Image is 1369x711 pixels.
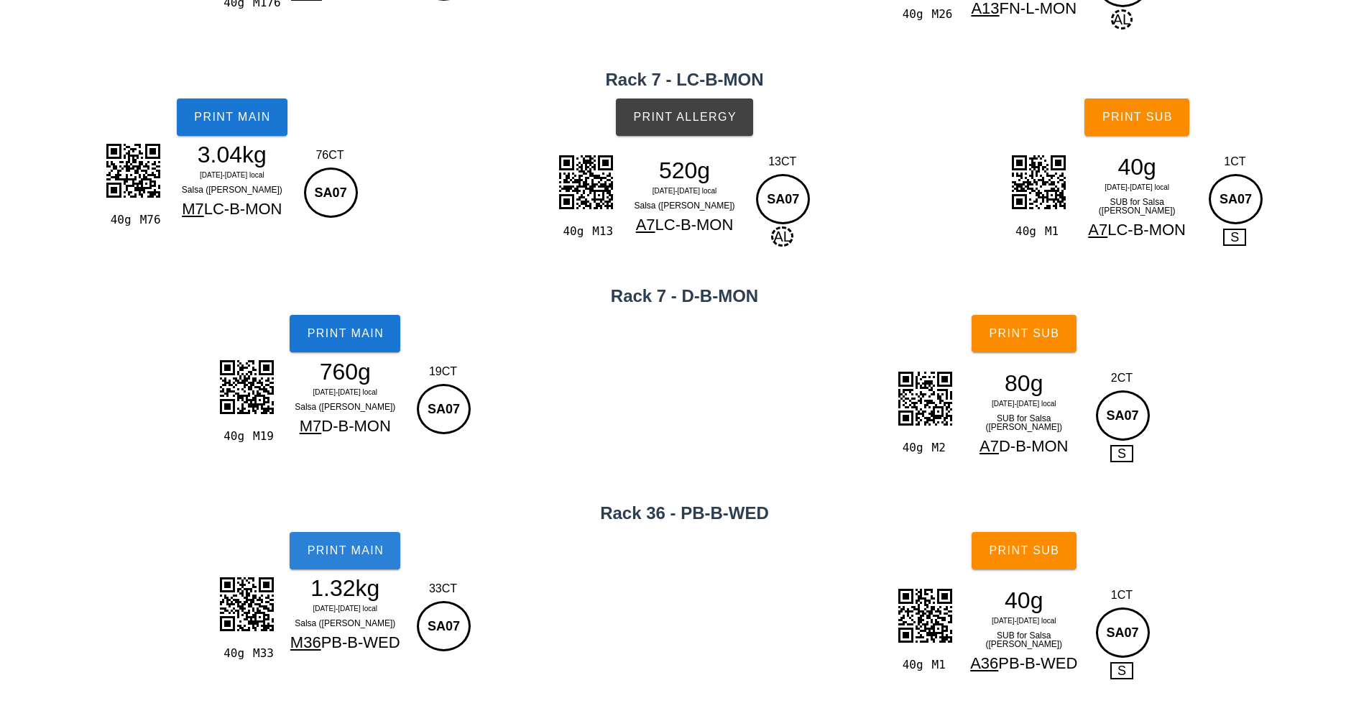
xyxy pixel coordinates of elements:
[182,200,204,218] span: M7
[998,654,1077,672] span: PB-B-WED
[104,211,134,229] div: 40g
[992,400,1056,408] span: [DATE]-[DATE] local
[972,315,1077,352] button: Print Sub
[926,439,956,457] div: M2
[771,226,793,247] span: AL
[247,644,277,663] div: M33
[282,361,407,382] div: 760g
[632,111,737,124] span: Print Allergy
[170,144,295,165] div: 3.04kg
[282,616,407,630] div: Salsa ([PERSON_NAME])
[306,327,384,340] span: Print Main
[321,633,400,651] span: PB-B-WED
[313,388,377,396] span: [DATE]-[DATE] local
[962,590,1087,611] div: 40g
[622,198,747,213] div: Salsa ([PERSON_NAME])
[282,400,407,414] div: Salsa ([PERSON_NAME])
[290,315,400,352] button: Print Main
[926,5,956,24] div: M26
[962,628,1087,651] div: SUB for Salsa ([PERSON_NAME])
[417,601,471,651] div: SA07
[306,544,384,557] span: Print Main
[972,532,1077,569] button: Print Sub
[896,5,926,24] div: 40g
[636,216,655,234] span: A7
[889,579,961,651] img: WhKAVZ9DiMHIrydETV+OQsgcjHRxBt9rX2kjN1f1AtgVeSGkeGEghKzpZGSXpUa5oy5H7QRy4tv4oh5CCNUPGyeqSFEMIU2Ei...
[1074,195,1199,218] div: SUB for Salsa ([PERSON_NAME])
[586,222,616,241] div: M13
[218,427,247,446] div: 40g
[1084,98,1189,136] button: Print Sub
[300,147,360,164] div: 76CT
[304,168,358,218] div: SA07
[988,327,1059,340] span: Print Sub
[896,656,926,674] div: 40g
[988,544,1059,557] span: Print Sub
[9,67,1360,93] h2: Rack 7 - LC-B-MON
[1039,222,1069,241] div: M1
[889,362,961,434] img: GECDiv48lCwb+YiqBVmZg55RFThh5I3JsSDkivYtMTY7wAbIoECDFcSAnTLX5+AxRy5QzlpKxl5QatSRW9keOvQHyUEA9CGM9...
[321,417,391,435] span: D-B-MON
[1111,9,1133,29] span: AL
[417,384,471,434] div: SA07
[193,111,271,124] span: Print Main
[550,146,622,218] img: YQ2HJZe1v5pwgCJoSgdDDGhBwEm2xlQghKB2NMyEGwyVYmhKB0MMaEHASbbGVCCEoHY0zIQbDJViaEoHQwxoQcBJts9QnyI4A...
[290,532,400,569] button: Print Main
[1105,183,1169,191] span: [DATE]-[DATE] local
[1074,156,1199,178] div: 40g
[655,216,734,234] span: LC-B-MON
[622,160,747,181] div: 520g
[962,372,1087,394] div: 80g
[1102,111,1173,124] span: Print Sub
[290,633,321,651] span: M36
[557,222,586,241] div: 40g
[1209,174,1263,224] div: SA07
[1107,221,1186,239] span: LC-B-MON
[413,580,473,597] div: 33CT
[170,183,295,197] div: Salsa ([PERSON_NAME])
[211,568,282,640] img: 8ZYQIiLpVACZ70OIQYj4aBlOrlTURqvaGimEqmGTvkewsi2LbEJiQsjzbOOe1AnYJCaEGIQQgBMzh8CUZc1tlacIAiGEoLQxJ...
[218,644,247,663] div: 40g
[962,411,1087,434] div: SUB for Salsa ([PERSON_NAME])
[97,134,169,206] img: tIQZyzQoDCaKCXOmTNeszpCsrbOeqQGrKspBzChjInLYpywaSkm3uIQOZ0zZl2UBSss09ZCBz2qYsG0hKtrmHDGRO25RlA0nJ...
[1096,390,1150,441] div: SA07
[1096,607,1150,658] div: SA07
[616,98,753,136] button: Print Allergy
[1010,222,1039,241] div: 40g
[1110,662,1133,679] span: S
[313,605,377,613] span: [DATE]-[DATE] local
[300,417,322,435] span: M7
[9,500,1360,526] h2: Rack 36 - PB-B-WED
[756,174,810,224] div: SA07
[204,200,282,218] span: LC-B-MON
[211,351,282,423] img: hzj4LLUs54Hks1EIQemwhgAmhvwiLWjClXU9t8t9LSkkhPyedSGk6ceal1OIUxnk8Kg6Hwdg9VmVy7L2tXJ14jyQXHOQ+UNsL...
[979,437,999,455] span: A7
[992,617,1056,625] span: [DATE]-[DATE] local
[653,187,717,195] span: [DATE]-[DATE] local
[752,153,812,170] div: 13CT
[1223,229,1246,246] span: S
[926,656,956,674] div: M1
[1205,153,1265,170] div: 1CT
[1088,221,1107,239] span: A7
[1110,445,1133,462] span: S
[999,437,1069,455] span: D-B-MON
[9,283,1360,309] h2: Rack 7 - D-B-MON
[177,98,287,136] button: Print Main
[970,654,998,672] span: A36
[896,439,926,457] div: 40g
[247,427,277,446] div: M19
[1092,370,1152,387] div: 2CT
[134,211,164,229] div: M76
[1092,587,1152,604] div: 1CT
[200,171,264,179] span: [DATE]-[DATE] local
[413,363,473,380] div: 19CT
[1002,146,1074,218] img: MinOfg8xIVcEVAJLN3UTMoCQKhLs5xcyVyTLQPYhsDT29oVjzyZkWA6YEBMyDIFh4bhCTMgwBIaF4woxIcMQGBaOK8SEDENgW...
[282,577,407,599] div: 1.32kg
